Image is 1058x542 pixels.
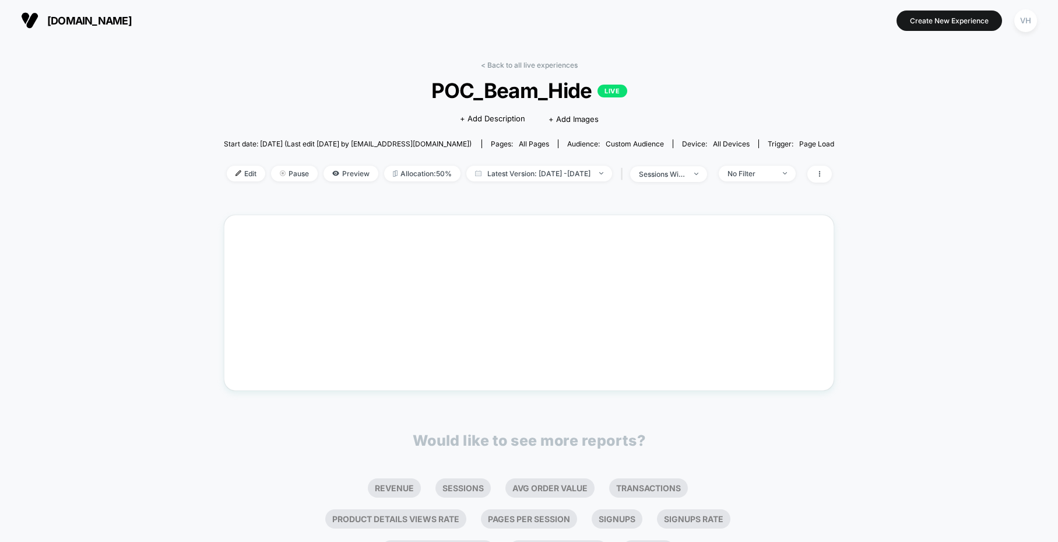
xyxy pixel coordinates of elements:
[599,172,603,174] img: end
[413,432,646,449] p: Would like to see more reports?
[673,139,758,148] span: Device:
[491,139,549,148] div: Pages:
[466,166,612,181] span: Latest Version: [DATE] - [DATE]
[694,173,698,175] img: end
[435,478,491,498] li: Sessions
[393,170,398,177] img: rebalance
[475,170,481,176] img: calendar
[280,170,286,176] img: end
[727,169,774,178] div: No Filter
[21,12,38,29] img: Visually logo
[592,509,642,529] li: Signups
[47,15,132,27] span: [DOMAIN_NAME]
[768,139,834,148] div: Trigger:
[713,139,750,148] span: all devices
[481,61,578,69] a: < Back to all live experiences
[597,85,627,97] p: LIVE
[657,509,730,529] li: Signups Rate
[799,139,834,148] span: Page Load
[324,166,378,181] span: Preview
[481,509,577,529] li: Pages Per Session
[235,170,241,176] img: edit
[271,166,318,181] span: Pause
[460,113,525,125] span: + Add Description
[227,166,265,181] span: Edit
[519,139,549,148] span: all pages
[897,11,1002,31] button: Create New Experience
[368,478,421,498] li: Revenue
[606,139,664,148] span: Custom Audience
[505,478,595,498] li: Avg Order Value
[567,139,664,148] div: Audience:
[224,139,472,148] span: Start date: [DATE] (Last edit [DATE] by [EMAIL_ADDRESS][DOMAIN_NAME])
[17,11,135,30] button: [DOMAIN_NAME]
[254,78,804,103] span: POC_Beam_Hide
[384,166,461,181] span: Allocation: 50%
[1011,9,1041,33] button: VH
[639,170,686,179] div: sessions with impression
[325,509,466,529] li: Product Details Views Rate
[609,478,688,498] li: Transactions
[783,172,787,174] img: end
[549,114,599,124] span: + Add Images
[618,166,630,183] span: |
[1014,9,1037,32] div: VH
